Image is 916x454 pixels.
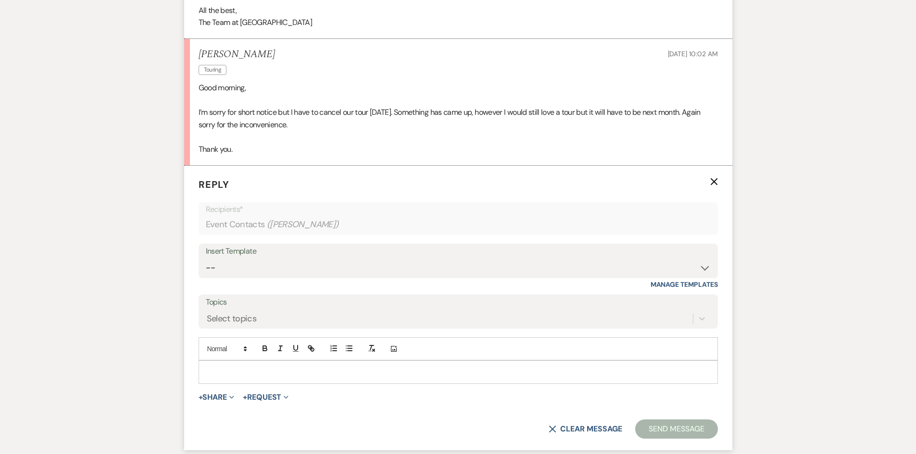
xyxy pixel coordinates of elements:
button: Share [199,393,235,401]
div: Event Contacts [206,215,711,234]
div: Select topics [207,312,257,325]
span: All the best, [199,5,237,15]
span: ( [PERSON_NAME] ) [267,218,339,231]
h5: [PERSON_NAME] [199,49,275,61]
span: + [199,393,203,401]
p: The Team at [GEOGRAPHIC_DATA] [199,16,718,29]
label: Topics [206,295,711,309]
button: Send Message [635,419,717,439]
p: Recipients* [206,203,711,216]
span: Reply [199,178,229,191]
div: Insert Template [206,245,711,258]
a: Manage Templates [651,280,718,289]
span: [DATE] 10:02 AM [668,49,718,58]
button: Clear message [549,425,622,433]
span: Thank you. [199,144,233,154]
span: Touring [199,65,227,75]
button: Request [243,393,289,401]
span: I’m sorry for short notice but I have to cancel our tour [DATE]. Something has came up, however I... [199,107,701,130]
span: Good morning, [199,83,246,93]
span: + [243,393,247,401]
